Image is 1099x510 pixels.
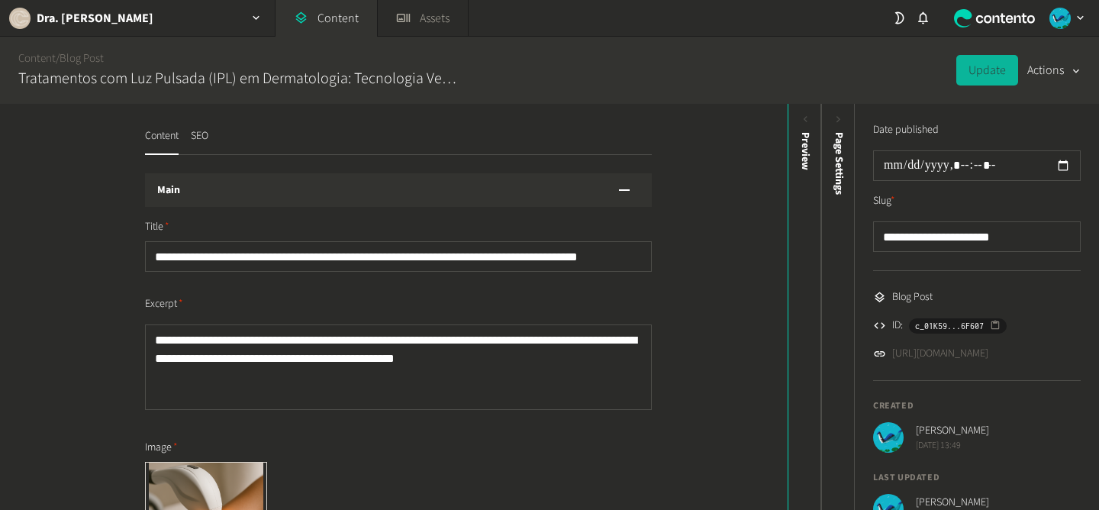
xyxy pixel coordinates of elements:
button: Content [145,128,179,155]
div: Preview [798,132,814,170]
label: Slug [873,193,895,209]
span: Excerpt [145,296,183,312]
span: / [56,50,60,66]
h2: Tratamentos com Luz Pulsada (IPL) em Dermatologia: Tecnologia Versátil para Cuidados da Pele [18,67,458,90]
span: c_01K59...6F607 [915,319,984,333]
span: [DATE] 13:49 [916,439,989,453]
span: ID: [892,318,903,334]
span: Page Settings [831,132,847,195]
a: Blog Post [60,50,104,66]
span: Blog Post [892,289,933,305]
button: c_01K59...6F607 [909,318,1007,334]
span: [PERSON_NAME] [916,423,989,439]
button: Actions [1027,55,1081,86]
img: Dra. Caroline Cha [9,8,31,29]
h2: Dra. [PERSON_NAME] [37,9,153,27]
a: [URL][DOMAIN_NAME] [892,346,988,362]
h4: Created [873,399,1081,413]
img: andréia c. [1049,8,1071,29]
h4: Last updated [873,471,1081,485]
span: Title [145,219,169,235]
button: Update [956,55,1018,86]
h3: Main [157,182,180,199]
a: Content [18,50,56,66]
button: SEO [191,128,208,155]
img: andréia c. [873,422,904,453]
span: Image [145,440,178,456]
label: Date published [873,122,939,138]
